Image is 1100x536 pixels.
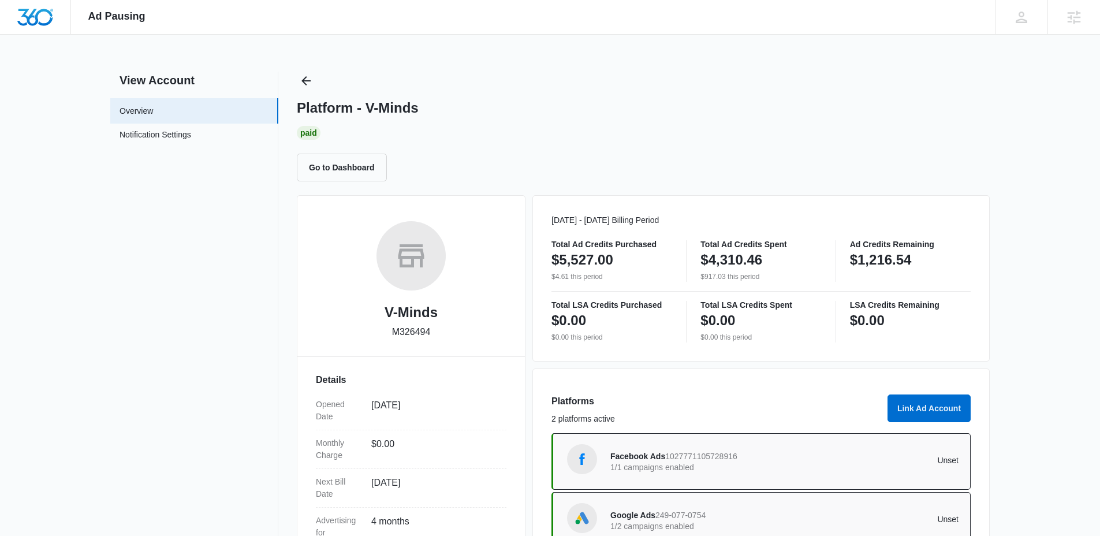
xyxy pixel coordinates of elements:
h1: Platform - V-Minds [297,99,419,117]
img: Facebook Ads [573,451,591,468]
p: Ad Credits Remaining [850,240,971,248]
p: 2 platforms active [551,413,881,425]
img: Google Ads [573,509,591,527]
p: $917.03 this period [700,271,821,282]
div: Next Bill Date[DATE] [316,469,506,508]
button: Link Ad Account [888,394,971,422]
span: 1027771105728916 [665,452,737,461]
button: Go to Dashboard [297,154,387,181]
p: [DATE] - [DATE] Billing Period [551,214,971,226]
a: Go to Dashboard [297,162,394,172]
p: M326494 [392,325,431,339]
p: $0.00 [551,311,586,330]
span: Facebook Ads [610,452,665,461]
h2: View Account [110,72,278,89]
p: 1/1 campaigns enabled [610,463,785,471]
p: $0.00 [700,311,735,330]
p: $5,527.00 [551,251,613,269]
p: 1/2 campaigns enabled [610,522,785,530]
div: Monthly Charge$0.00 [316,430,506,469]
p: Total LSA Credits Purchased [551,301,672,309]
button: Back [297,72,315,90]
p: Total Ad Credits Purchased [551,240,672,248]
span: Google Ads [610,511,655,520]
dd: [DATE] [371,399,497,423]
div: Paid [297,126,320,140]
p: $4.61 this period [551,271,672,282]
h2: V-Minds [385,302,438,323]
p: Total LSA Credits Spent [700,301,821,309]
p: Unset [785,456,959,464]
p: $0.00 this period [551,332,672,343]
p: $4,310.46 [700,251,762,269]
h3: Platforms [551,394,881,408]
a: Facebook AdsFacebook Ads10277711057289161/1 campaigns enabledUnset [551,433,971,490]
p: $0.00 this period [700,332,821,343]
p: $1,216.54 [850,251,912,269]
p: LSA Credits Remaining [850,301,971,309]
span: Ad Pausing [88,10,146,23]
div: Opened Date[DATE] [316,392,506,430]
dt: Opened Date [316,399,362,423]
p: Total Ad Credits Spent [700,240,821,248]
h3: Details [316,373,506,387]
a: Notification Settings [120,129,191,144]
a: Overview [120,105,153,117]
p: $0.00 [850,311,885,330]
dd: $0.00 [371,437,497,461]
dt: Monthly Charge [316,437,362,461]
dd: [DATE] [371,476,497,500]
span: 249-077-0754 [655,511,706,520]
p: Unset [785,515,959,523]
dt: Next Bill Date [316,476,362,500]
